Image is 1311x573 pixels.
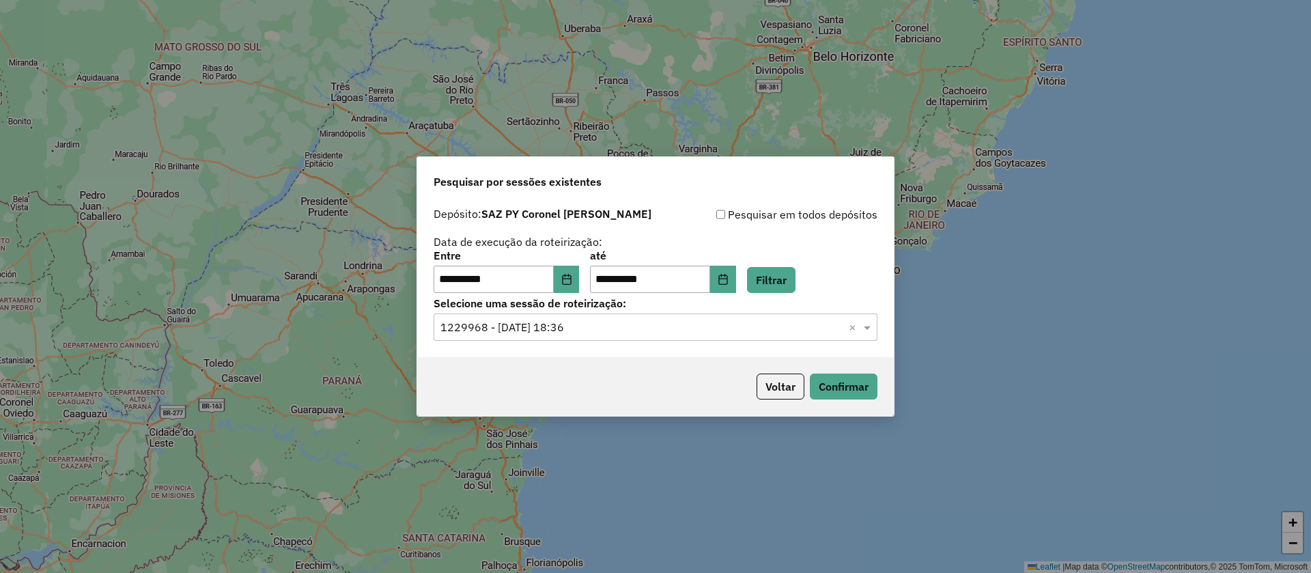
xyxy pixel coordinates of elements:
[434,295,877,311] label: Selecione uma sessão de roteirização:
[757,374,804,400] button: Voltar
[434,247,579,264] label: Entre
[434,173,602,190] span: Pesquisar por sessões existentes
[810,374,877,400] button: Confirmar
[849,319,860,335] span: Clear all
[710,266,736,293] button: Choose Date
[590,247,735,264] label: até
[434,206,651,222] label: Depósito:
[481,207,651,221] strong: SAZ PY Coronel [PERSON_NAME]
[434,234,602,250] label: Data de execução da roteirização:
[655,206,877,223] div: Pesquisar em todos depósitos
[554,266,580,293] button: Choose Date
[747,267,795,293] button: Filtrar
